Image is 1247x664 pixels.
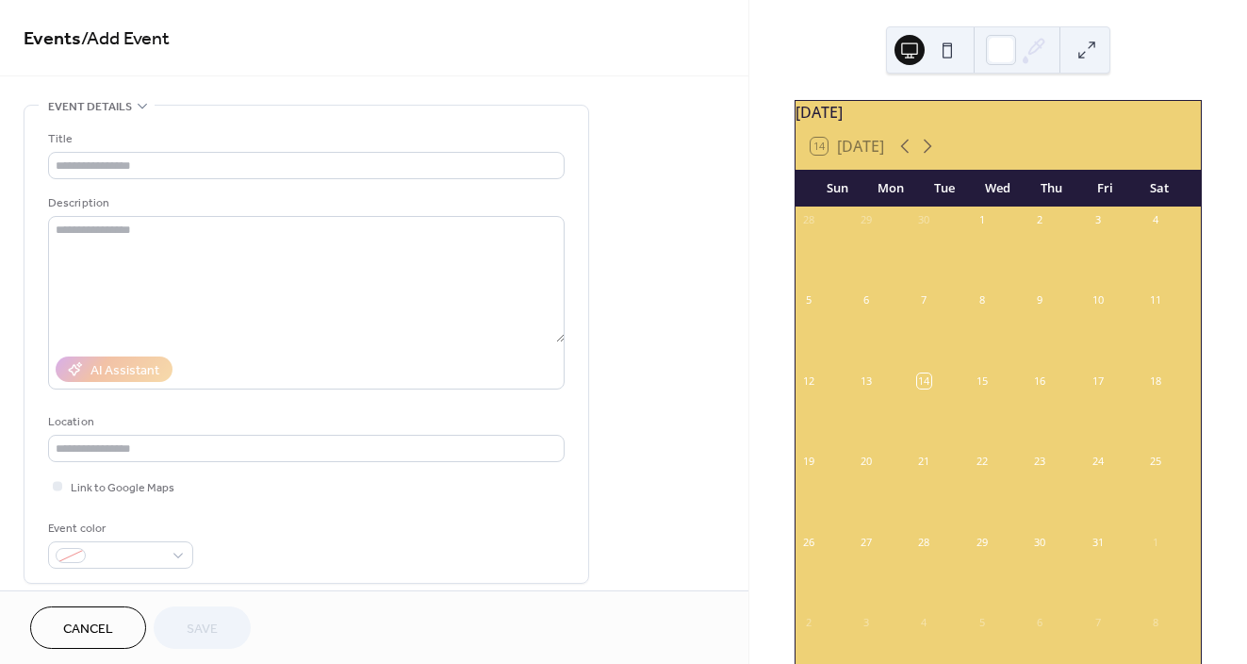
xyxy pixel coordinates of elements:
[81,21,170,58] span: / Add Event
[975,535,989,549] div: 29
[48,193,561,213] div: Description
[1149,535,1163,549] div: 1
[1149,455,1163,469] div: 25
[917,615,931,629] div: 4
[975,615,989,629] div: 5
[1149,373,1163,388] div: 18
[917,213,931,227] div: 30
[1033,535,1047,549] div: 30
[859,455,873,469] div: 20
[801,535,815,549] div: 26
[1091,293,1105,307] div: 10
[918,170,972,207] div: Tue
[917,373,931,388] div: 14
[48,129,561,149] div: Title
[917,293,931,307] div: 7
[917,455,931,469] div: 21
[1033,213,1047,227] div: 2
[1149,293,1163,307] div: 11
[917,535,931,549] div: 28
[24,21,81,58] a: Events
[975,213,989,227] div: 1
[801,615,815,629] div: 2
[859,293,873,307] div: 6
[1078,170,1132,207] div: Fri
[71,478,174,498] span: Link to Google Maps
[1091,373,1105,388] div: 17
[30,606,146,649] button: Cancel
[1025,170,1078,207] div: Thu
[1132,170,1186,207] div: Sat
[1033,373,1047,388] div: 16
[48,412,561,432] div: Location
[1033,455,1047,469] div: 23
[48,97,132,117] span: Event details
[48,519,189,539] div: Event color
[801,373,815,388] div: 12
[811,170,864,207] div: Sun
[1091,615,1105,629] div: 7
[801,213,815,227] div: 28
[63,620,113,639] span: Cancel
[859,615,873,629] div: 3
[859,373,873,388] div: 13
[1149,615,1163,629] div: 8
[859,535,873,549] div: 27
[1033,615,1047,629] div: 6
[859,213,873,227] div: 29
[975,373,989,388] div: 15
[1091,535,1105,549] div: 31
[975,293,989,307] div: 8
[801,293,815,307] div: 5
[796,101,1201,124] div: [DATE]
[801,455,815,469] div: 19
[975,455,989,469] div: 22
[1033,293,1047,307] div: 9
[971,170,1025,207] div: Wed
[1091,455,1105,469] div: 24
[1091,213,1105,227] div: 3
[864,170,918,207] div: Mon
[1149,213,1163,227] div: 4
